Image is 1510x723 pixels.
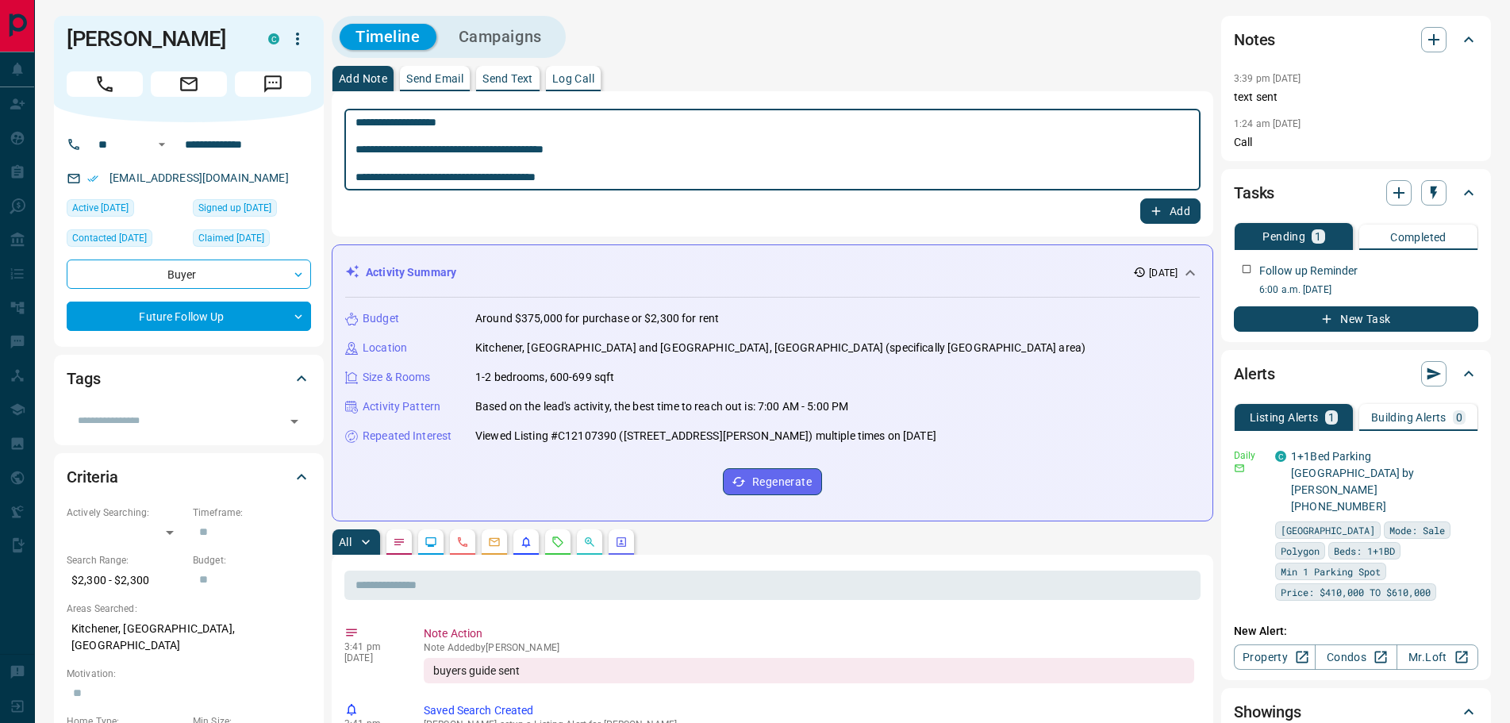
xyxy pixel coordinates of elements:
span: Price: $410,000 TO $610,000 [1281,584,1431,600]
p: 1 [1328,412,1335,423]
div: condos.ca [1275,451,1286,462]
p: 3:39 pm [DATE] [1234,73,1301,84]
button: Timeline [340,24,436,50]
div: Wed Sep 03 2025 [67,229,185,252]
p: $2,300 - $2,300 [67,567,185,594]
svg: Requests [551,536,564,548]
p: Based on the lead's activity, the best time to reach out is: 7:00 AM - 5:00 PM [475,398,848,415]
a: [EMAIL_ADDRESS][DOMAIN_NAME] [110,171,289,184]
svg: Lead Browsing Activity [425,536,437,548]
p: Log Call [552,73,594,84]
a: Condos [1315,644,1397,670]
a: Property [1234,644,1316,670]
svg: Emails [488,536,501,548]
svg: Notes [393,536,405,548]
h1: [PERSON_NAME] [67,26,244,52]
span: Mode: Sale [1389,522,1445,538]
svg: Opportunities [583,536,596,548]
svg: Agent Actions [615,536,628,548]
p: Send Email [406,73,463,84]
a: Mr.Loft [1397,644,1478,670]
button: Regenerate [723,468,822,495]
p: 1 [1315,231,1321,242]
svg: Email Verified [87,173,98,184]
span: Min 1 Parking Spot [1281,563,1381,579]
p: Actively Searching: [67,506,185,520]
p: Kitchener, [GEOGRAPHIC_DATA] and [GEOGRAPHIC_DATA], [GEOGRAPHIC_DATA] (specifically [GEOGRAPHIC_D... [475,340,1085,356]
p: Size & Rooms [363,369,431,386]
p: Follow up Reminder [1259,263,1358,279]
span: [GEOGRAPHIC_DATA] [1281,522,1375,538]
p: text sent [1234,89,1478,106]
p: 1:24 am [DATE] [1234,118,1301,129]
div: Future Follow Up [67,302,311,331]
div: Alerts [1234,355,1478,393]
p: Search Range: [67,553,185,567]
span: Beds: 1+1BD [1334,543,1395,559]
p: Areas Searched: [67,602,311,616]
p: All [339,536,352,548]
p: Viewed Listing #C12107390 ([STREET_ADDRESS][PERSON_NAME]) multiple times on [DATE] [475,428,936,444]
span: Active [DATE] [72,200,129,216]
div: Wed Jul 30 2025 [193,199,311,221]
p: Location [363,340,407,356]
p: Daily [1234,448,1266,463]
div: Tags [67,360,311,398]
p: 6:00 a.m. [DATE] [1259,283,1478,297]
button: Campaigns [443,24,558,50]
span: Call [67,71,143,97]
button: Add [1140,198,1201,224]
p: Repeated Interest [363,428,451,444]
p: Around $375,000 for purchase or $2,300 for rent [475,310,719,327]
p: Call [1234,134,1478,151]
div: condos.ca [268,33,279,44]
span: Message [235,71,311,97]
svg: Calls [456,536,469,548]
div: Buyer [67,260,311,289]
p: Motivation: [67,667,311,681]
h2: Tasks [1234,180,1274,206]
button: New Task [1234,306,1478,332]
p: Timeframe: [193,506,311,520]
p: 3:41 pm [344,641,400,652]
h2: Notes [1234,27,1275,52]
h2: Tags [67,366,100,391]
p: Add Note [339,73,387,84]
div: Tue Sep 02 2025 [67,199,185,221]
span: Claimed [DATE] [198,230,264,246]
span: Email [151,71,227,97]
button: Open [283,410,305,433]
div: Wed Sep 03 2025 [193,229,311,252]
svg: Email [1234,463,1245,474]
p: Saved Search Created [424,702,1194,719]
p: Pending [1262,231,1305,242]
p: [DATE] [344,652,400,663]
div: Tasks [1234,174,1478,212]
p: Listing Alerts [1250,412,1319,423]
svg: Listing Alerts [520,536,532,548]
span: Contacted [DATE] [72,230,147,246]
button: Open [152,135,171,154]
p: Completed [1390,232,1447,243]
p: 0 [1456,412,1462,423]
p: Note Action [424,625,1194,642]
p: Budget: [193,553,311,567]
div: Notes [1234,21,1478,59]
p: Note Added by [PERSON_NAME] [424,642,1194,653]
h2: Alerts [1234,361,1275,386]
div: buyers guide sent [424,658,1194,683]
span: Polygon [1281,543,1320,559]
a: 1+1Bed Parking [GEOGRAPHIC_DATA] by [PERSON_NAME] [PHONE_NUMBER] [1291,450,1415,513]
p: Activity Summary [366,264,456,281]
p: New Alert: [1234,623,1478,640]
p: 1-2 bedrooms, 600-699 sqft [475,369,614,386]
div: Criteria [67,458,311,496]
p: [DATE] [1149,266,1178,280]
h2: Criteria [67,464,118,490]
p: Kitchener, [GEOGRAPHIC_DATA], [GEOGRAPHIC_DATA] [67,616,311,659]
p: Building Alerts [1371,412,1447,423]
span: Signed up [DATE] [198,200,271,216]
p: Budget [363,310,399,327]
p: Send Text [482,73,533,84]
p: Activity Pattern [363,398,440,415]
